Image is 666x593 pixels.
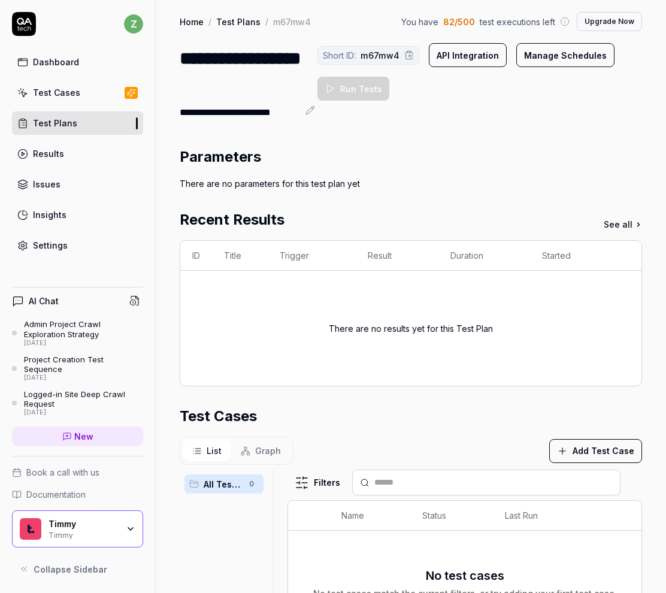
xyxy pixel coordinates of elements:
[180,209,284,231] h2: Recent Results
[12,355,143,382] a: Project Creation Test Sequence[DATE]
[216,16,261,28] a: Test Plans
[180,16,204,28] a: Home
[12,557,143,581] button: Collapse Sidebar
[255,444,281,457] span: Graph
[26,466,99,479] span: Book a call with us
[49,530,118,539] div: Timmy
[438,241,530,271] th: Duration
[208,16,211,28] div: /
[268,241,356,271] th: Trigger
[323,49,356,62] span: Short ID:
[24,389,143,409] div: Logged-in Site Deep Crawl Request
[410,501,493,531] th: Status
[12,426,143,446] a: New
[207,444,222,457] span: List
[12,111,143,135] a: Test Plans
[33,86,80,99] div: Test Cases
[443,16,475,28] span: 82 / 500
[212,241,268,271] th: Title
[180,146,261,168] h2: Parameters
[24,374,143,382] div: [DATE]
[34,563,107,576] span: Collapse Sidebar
[356,241,439,271] th: Result
[401,16,438,28] span: You have
[317,77,389,101] button: Run Tests
[273,16,311,28] div: m67mw4
[12,510,143,547] button: Timmy LogoTimmyTimmy
[426,567,504,585] h3: No test cases
[12,389,143,417] a: Logged-in Site Deep Crawl Request[DATE]
[12,173,143,196] a: Issues
[12,234,143,257] a: Settings
[33,239,68,252] div: Settings
[493,501,617,531] th: Last Run
[12,466,143,479] a: Book a call with us
[24,339,143,347] div: [DATE]
[12,488,143,501] a: Documentation
[33,56,79,68] div: Dashboard
[180,177,642,190] div: There are no parameters for this test plan yet
[12,50,143,74] a: Dashboard
[24,319,143,339] div: Admin Project Crawl Exploration Strategy
[124,14,143,34] span: z
[231,440,290,462] button: Graph
[12,142,143,165] a: Results
[24,409,143,417] div: [DATE]
[516,43,614,67] button: Manage Schedules
[604,218,642,231] a: See all
[549,439,642,463] button: Add Test Case
[244,477,259,491] span: 0
[12,81,143,104] a: Test Cases
[429,43,507,67] button: API Integration
[124,12,143,36] button: z
[33,178,60,190] div: Issues
[577,12,642,31] button: Upgrade Now
[49,519,118,530] div: Timmy
[361,49,399,62] span: m67mw4
[12,319,143,347] a: Admin Project Crawl Exploration Strategy[DATE]
[24,355,143,374] div: Project Creation Test Sequence
[12,203,143,226] a: Insights
[33,117,77,129] div: Test Plans
[329,285,493,371] div: There are no results yet for this Test Plan
[329,501,410,531] th: Name
[204,478,242,491] span: All Test Cases
[180,406,257,427] h2: Test Cases
[33,147,64,160] div: Results
[20,518,41,540] img: Timmy Logo
[74,430,93,443] span: New
[530,241,617,271] th: Started
[265,16,268,28] div: /
[29,295,59,307] h4: AI Chat
[180,241,212,271] th: ID
[480,16,555,28] span: test executions left
[287,471,347,495] button: Filters
[183,440,231,462] button: List
[26,488,86,501] span: Documentation
[33,208,66,221] div: Insights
